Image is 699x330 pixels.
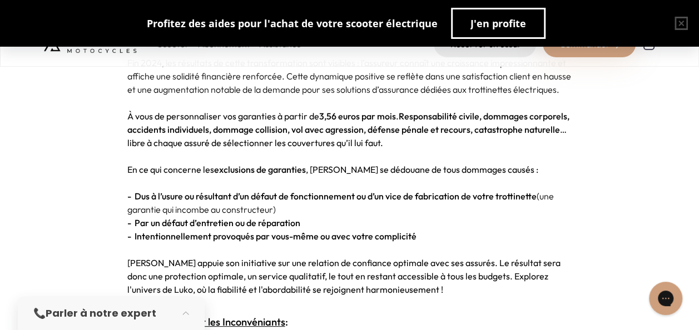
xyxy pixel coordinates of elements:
span: [PERSON_NAME] appuie son initiative sur une relation de confiance optimale avec ses assurés. Le r... [127,257,561,295]
span: En ce qui concerne les , [PERSON_NAME] se dédouane de tous dommages causés : [127,164,538,175]
strong: - Intentionnellement provoqués par vous-même ou avec votre complicité [127,231,417,242]
p: Fin 2024, les résultats de cette transformation sont visibles : l’assureur connaît une croissance... [127,56,572,96]
span: À vous de personnaliser vos garanties à partir de . … libre à chaque assuré de sélectionner les c... [127,111,569,148]
strong: : [127,316,288,328]
p: (une garantie qui incombe au constructeur) [127,189,572,216]
span: Les Avantages et les Inconvéniants [127,316,285,328]
strong: 3,56 euros par mois [319,111,396,122]
strong: exclusions de garanties [214,164,306,175]
iframe: Gorgias live chat messenger [643,278,688,319]
strong: - Par un défaut d’entretien ou de réparation [127,217,300,228]
strong: - Dus à l’usure ou résultant d’un défaut de fonctionnement ou d’un vice de fabrication de votre t... [127,191,537,202]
